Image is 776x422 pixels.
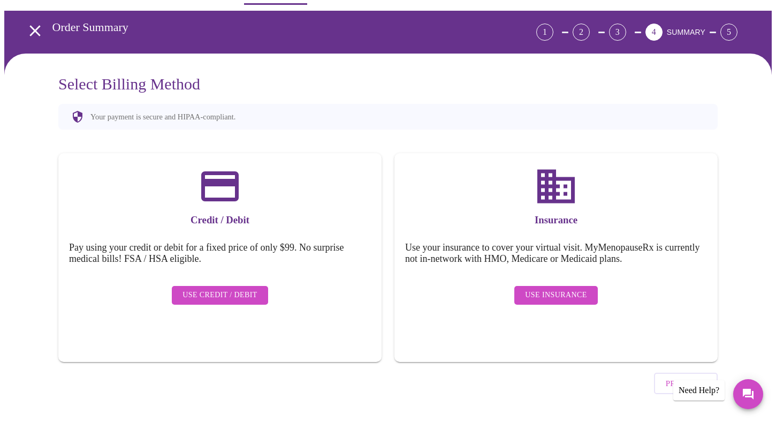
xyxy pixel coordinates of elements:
button: Use Credit / Debit [172,286,268,305]
span: Previous [666,376,706,390]
div: 1 [536,24,553,41]
div: Need Help? [673,380,725,401]
h3: Credit / Debit [69,214,371,226]
h3: Insurance [405,214,707,226]
button: Messages [733,379,763,409]
div: 5 [720,24,737,41]
h3: Order Summary [52,20,477,34]
span: Use Credit / Debit [182,289,257,302]
button: Use Insurance [514,286,597,305]
span: SUMMARY [667,28,705,36]
span: Use Insurance [525,289,587,302]
div: 3 [609,24,626,41]
div: 4 [645,24,663,41]
button: open drawer [19,15,51,47]
button: Previous [654,373,718,394]
h5: Use your insurance to cover your virtual visit. MyMenopauseRx is currently not in-network with HM... [405,242,707,265]
h5: Pay using your credit or debit for a fixed price of only $99. No surprise medical bills! FSA / HS... [69,242,371,265]
h3: Select Billing Method [58,75,718,93]
p: Your payment is secure and HIPAA-compliant. [90,112,235,122]
div: 2 [573,24,590,41]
